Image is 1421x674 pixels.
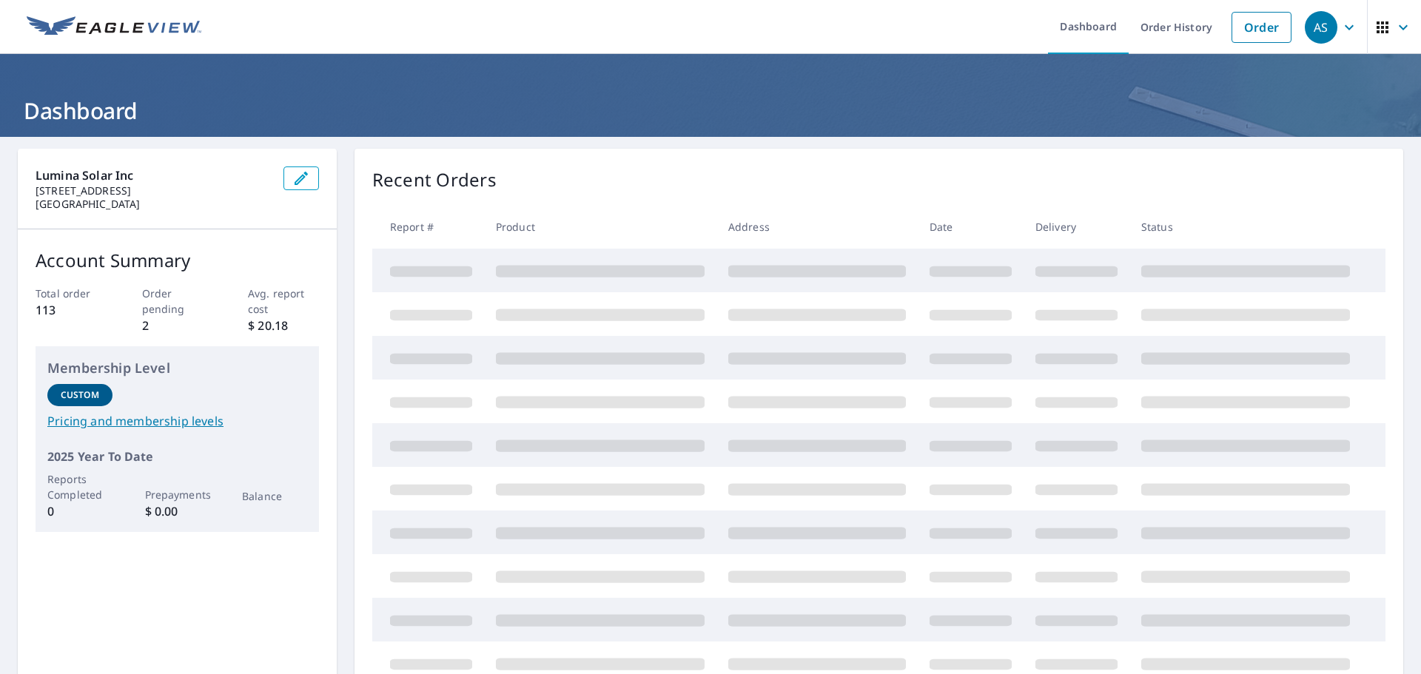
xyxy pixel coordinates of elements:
p: Balance [242,488,307,504]
th: Report # [372,205,484,249]
img: EV Logo [27,16,201,38]
p: [STREET_ADDRESS] [36,184,272,198]
th: Date [918,205,1024,249]
p: Membership Level [47,358,307,378]
p: Total order [36,286,107,301]
div: AS [1305,11,1337,44]
p: 2 [142,317,213,334]
p: Order pending [142,286,213,317]
p: Account Summary [36,247,319,274]
p: [GEOGRAPHIC_DATA] [36,198,272,211]
p: Lumina Solar Inc [36,166,272,184]
th: Product [484,205,716,249]
a: Order [1232,12,1291,43]
a: Pricing and membership levels [47,412,307,430]
th: Delivery [1024,205,1129,249]
th: Address [716,205,918,249]
p: Reports Completed [47,471,112,502]
p: 2025 Year To Date [47,448,307,465]
h1: Dashboard [18,95,1403,126]
p: Recent Orders [372,166,497,193]
p: $ 20.18 [248,317,319,334]
p: Avg. report cost [248,286,319,317]
p: 113 [36,301,107,319]
p: Custom [61,388,99,402]
p: Prepayments [145,487,210,502]
th: Status [1129,205,1362,249]
p: $ 0.00 [145,502,210,520]
p: 0 [47,502,112,520]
